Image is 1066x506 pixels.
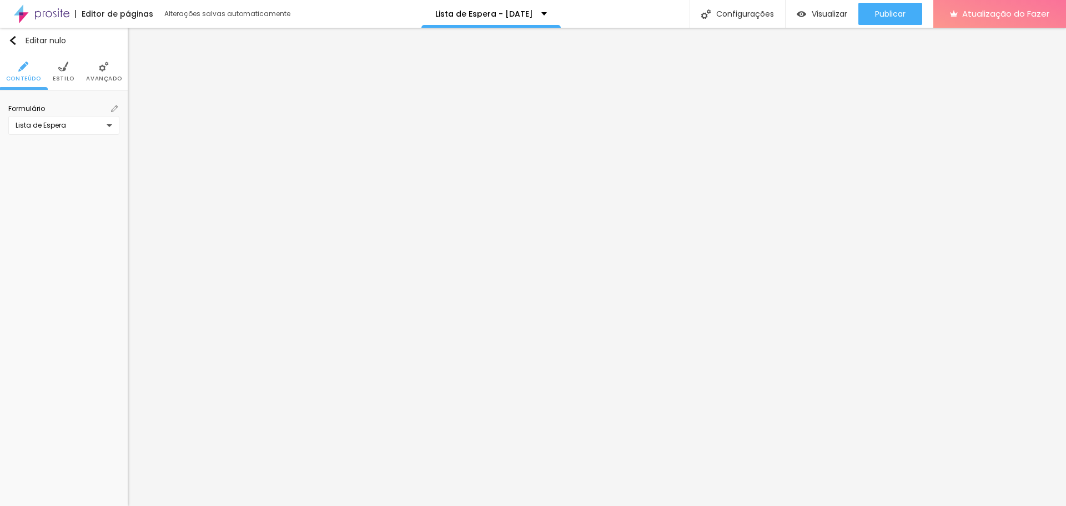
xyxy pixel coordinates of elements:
[962,8,1049,19] font: Atualização do Fazer
[53,74,74,83] font: Estilo
[26,35,66,46] font: Editar nulo
[812,8,847,19] font: Visualizar
[858,3,922,25] button: Publicar
[58,62,68,72] img: Ícone
[128,28,1066,506] iframe: Editor
[8,104,45,113] font: Formulário
[8,36,17,45] img: Ícone
[701,9,711,19] img: Ícone
[16,120,66,130] font: Lista de Espera
[111,105,118,112] img: Ícone
[875,8,906,19] font: Publicar
[797,9,806,19] img: view-1.svg
[86,74,122,83] font: Avançado
[18,62,28,72] img: Ícone
[99,62,109,72] img: Ícone
[82,8,153,19] font: Editor de páginas
[6,74,41,83] font: Conteúdo
[716,8,774,19] font: Configurações
[435,8,533,19] font: Lista de Espera - [DATE]
[786,3,858,25] button: Visualizar
[164,9,290,18] font: Alterações salvas automaticamente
